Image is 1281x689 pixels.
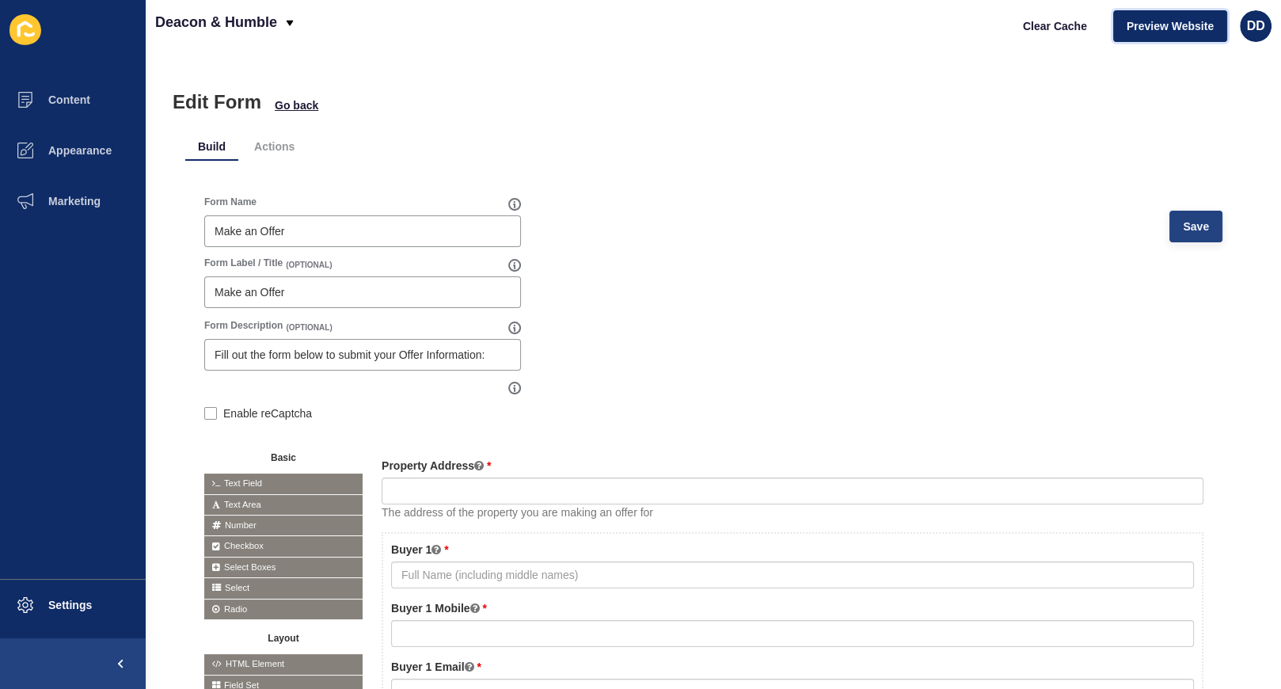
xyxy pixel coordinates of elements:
[204,257,283,269] label: Form Label / Title
[204,600,363,619] span: Radio
[204,627,363,646] button: Layout
[1169,211,1222,242] button: Save
[391,659,481,675] label: Buyer 1 Email
[204,447,363,466] button: Basic
[1183,219,1209,234] span: Save
[204,495,363,515] span: Text Area
[1023,18,1087,34] span: Clear Cache
[204,536,363,556] span: Checkbox
[204,558,363,577] span: Select Boxes
[286,260,332,271] span: (OPTIONAL)
[391,561,1194,588] input: Full Name (including middle names)
[382,504,1203,520] div: The address of the property you are making an offer for
[204,516,363,535] span: Number
[223,405,312,421] label: Enable reCaptcha
[286,322,332,333] span: (OPTIONAL)
[382,458,491,474] label: Property Address
[204,654,363,674] span: HTML Element
[1009,10,1100,42] button: Clear Cache
[1246,18,1264,34] span: DD
[275,97,318,113] span: Go back
[185,132,238,161] li: Build
[1113,10,1227,42] button: Preview Website
[204,578,363,598] span: Select
[391,542,449,558] label: Buyer 1
[1127,18,1214,34] span: Preview Website
[391,600,487,616] label: Buyer 1 Mobile
[274,97,319,113] button: Go back
[204,319,283,332] label: Form Description
[173,91,261,113] h1: Edit Form
[241,132,307,161] li: Actions
[155,2,277,42] p: Deacon & Humble
[204,196,257,208] label: Form Name
[204,474,363,493] span: Text Field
